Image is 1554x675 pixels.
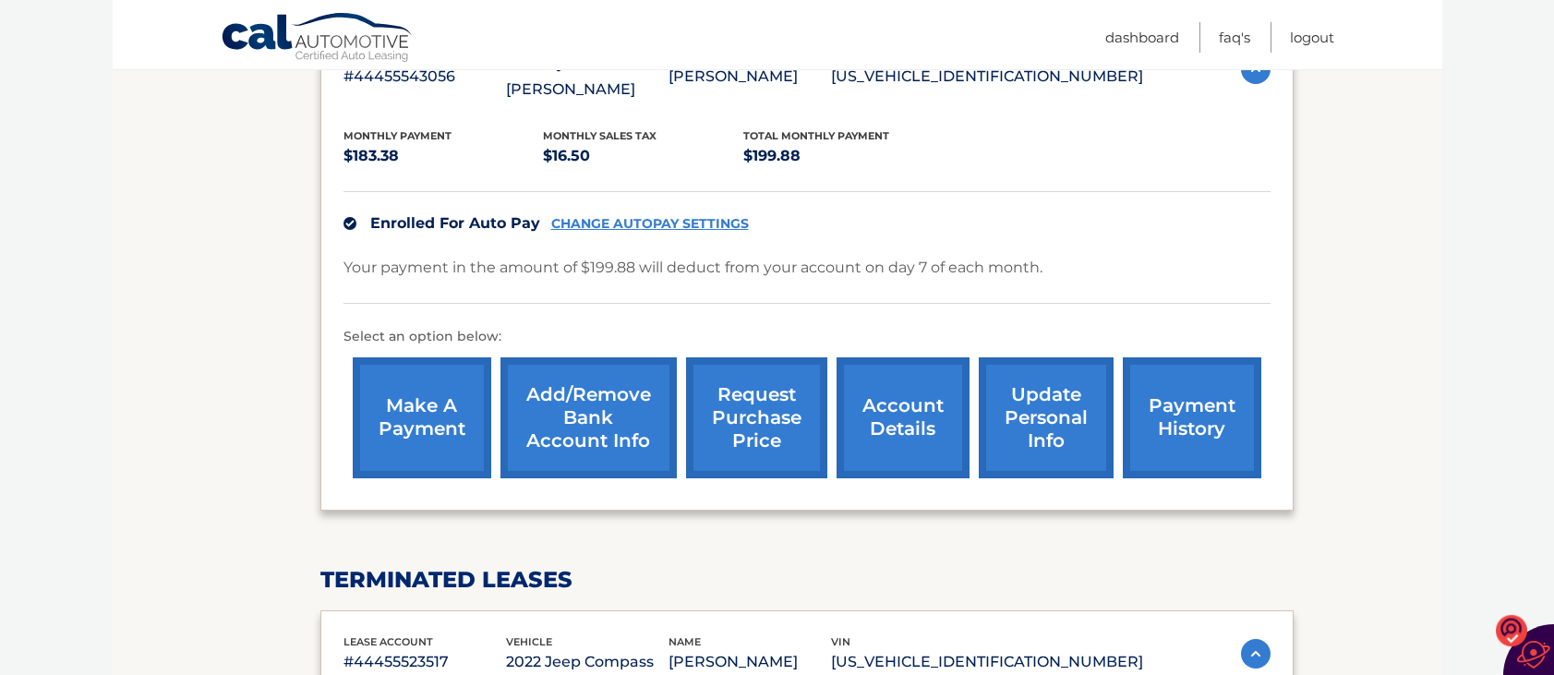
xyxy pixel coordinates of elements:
a: request purchase price [686,357,827,478]
p: 2023 Hyundai SANTA [PERSON_NAME] [506,51,669,102]
span: Monthly Payment [343,129,452,142]
p: Select an option below: [343,326,1271,348]
p: 2022 Jeep Compass [506,649,669,675]
a: Dashboard [1105,22,1179,53]
a: update personal info [979,357,1114,478]
p: #44455523517 [343,649,506,675]
p: $183.38 [343,143,544,169]
img: check.svg [343,217,356,230]
a: account details [837,357,970,478]
span: name [669,635,701,648]
p: #44455543056 [343,64,506,90]
p: [PERSON_NAME] [669,64,831,90]
span: Monthly sales Tax [543,129,657,142]
span: lease account [343,635,433,648]
h2: terminated leases [320,566,1294,594]
a: payment history [1123,357,1261,478]
img: accordion-active.svg [1241,639,1271,669]
p: [US_VEHICLE_IDENTIFICATION_NUMBER] [831,649,1143,675]
p: $16.50 [543,143,743,169]
a: CHANGE AUTOPAY SETTINGS [551,216,749,232]
a: Logout [1290,22,1334,53]
span: vehicle [506,635,552,648]
p: Your payment in the amount of $199.88 will deduct from your account on day 7 of each month. [343,255,1042,281]
p: [US_VEHICLE_IDENTIFICATION_NUMBER] [831,64,1143,90]
img: o1IwAAAABJRU5ErkJggg== [1496,613,1527,647]
a: make a payment [353,357,491,478]
a: Cal Automotive [221,12,415,66]
a: Add/Remove bank account info [500,357,677,478]
p: [PERSON_NAME] [669,649,831,675]
span: Total Monthly Payment [743,129,889,142]
span: Enrolled For Auto Pay [370,214,540,232]
span: vin [831,635,850,648]
p: $199.88 [743,143,944,169]
a: FAQ's [1219,22,1250,53]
